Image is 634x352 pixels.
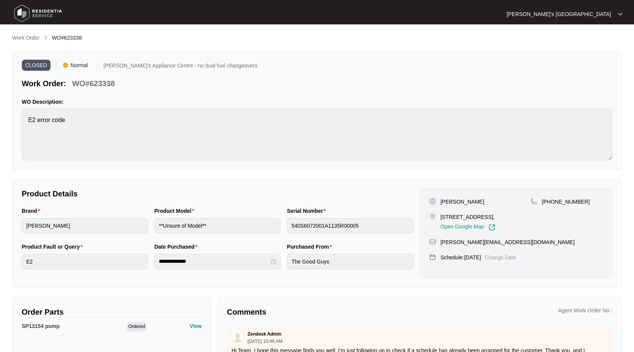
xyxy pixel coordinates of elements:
img: map-pin [429,238,436,245]
label: Serial Number [287,207,329,215]
p: WO Description: [22,98,612,106]
textarea: E2 error code [22,109,612,160]
img: chevron-right [43,34,49,40]
label: Purchased From [287,243,335,251]
p: Product Details [22,188,414,199]
span: WO#623338 [52,35,82,41]
img: user-pin [429,198,436,205]
input: Product Fault or Query [22,254,148,269]
p: Work Order: [22,78,66,89]
a: Open Google Map [441,224,495,231]
img: Link-External [489,224,495,231]
label: Brand [22,207,43,215]
span: CLOSED [22,59,51,71]
p: [DATE] 10:46 AM [248,339,283,344]
p: [PHONE_NUMBER] [542,198,590,206]
p: Work Order [12,34,40,42]
span: SP13154 pump [22,323,60,329]
p: [PERSON_NAME][EMAIL_ADDRESS][DOMAIN_NAME] [441,238,575,246]
p: View [190,322,202,330]
p: Schedule: [DATE] [441,254,481,261]
p: [PERSON_NAME]'s Appliance Centre - no dual fuel changeovers [104,63,257,71]
label: Product Fault or Query [22,243,86,251]
input: Product Model [154,218,281,233]
input: Brand [22,218,148,233]
p: [STREET_ADDRESS], [441,213,495,221]
p: Agent Work Order No : [558,307,612,314]
input: Purchased From [287,254,413,269]
img: map-pin [429,213,436,220]
p: Comments [227,307,414,317]
img: map-pin [429,254,436,260]
p: Order Parts [22,307,202,317]
input: Serial Number [287,218,413,233]
span: Normal [68,59,91,71]
span: Ordered [127,322,147,331]
p: WO#623338 [72,78,115,89]
p: [PERSON_NAME] [441,198,484,206]
img: Vercel Logo [63,63,68,68]
p: [PERSON_NAME]'s [GEOGRAPHIC_DATA] [507,10,611,18]
p: Change Date [485,254,516,261]
a: Work Order [11,34,41,42]
img: dropdown arrow [618,12,623,16]
img: map-pin [530,198,537,205]
img: residentia service logo [11,2,65,25]
label: Product Model [154,207,197,215]
input: Date Purchased [159,257,269,265]
label: Date Purchased [154,243,200,251]
p: Zendesk Admin [248,331,281,337]
img: user.svg [232,331,243,343]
